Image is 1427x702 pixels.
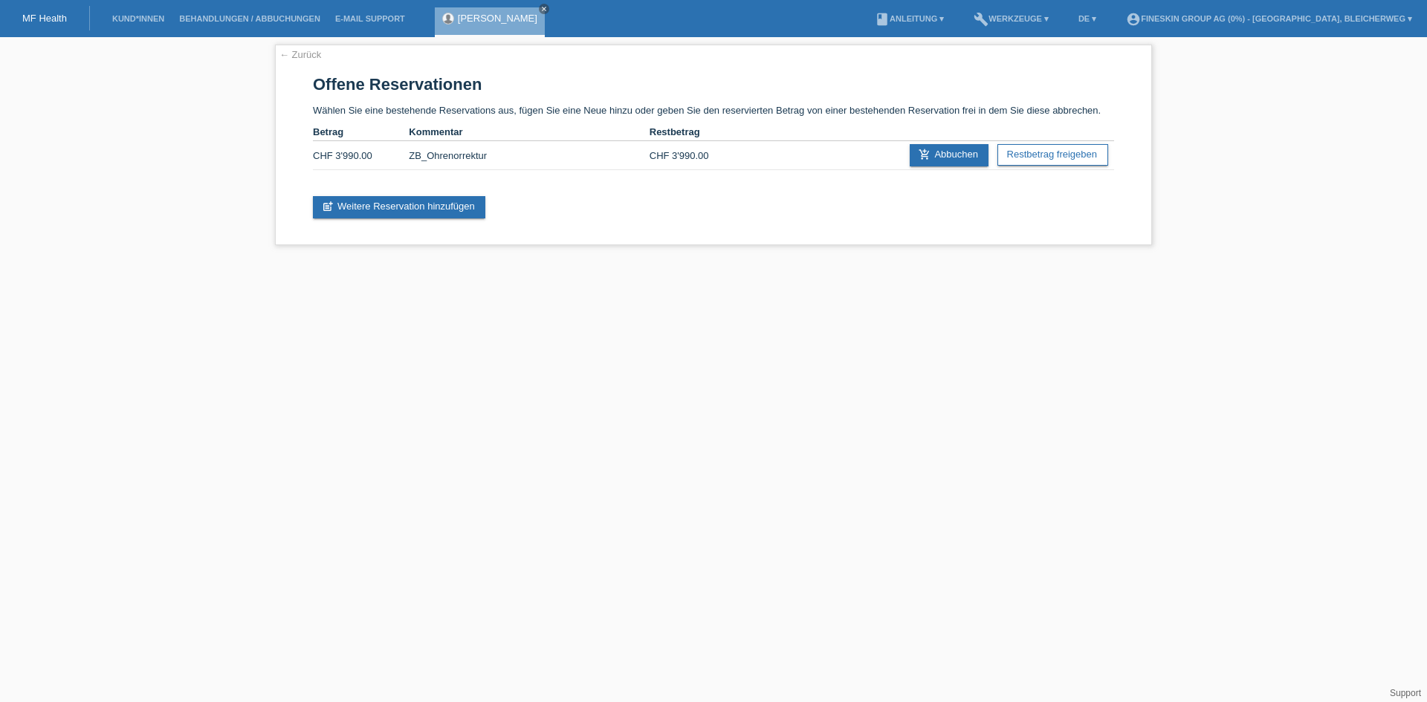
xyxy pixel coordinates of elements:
a: E-Mail Support [328,14,412,23]
i: build [974,12,988,27]
th: Restbetrag [650,123,745,141]
a: [PERSON_NAME] [458,13,537,24]
a: ← Zurück [279,49,321,60]
td: CHF 3'990.00 [650,141,745,170]
a: add_shopping_cartAbbuchen [910,144,988,166]
a: bookAnleitung ▾ [867,14,951,23]
th: Betrag [313,123,409,141]
a: close [539,4,549,14]
i: account_circle [1126,12,1141,27]
a: account_circleFineSkin Group AG (0%) - [GEOGRAPHIC_DATA], Bleicherweg ▾ [1119,14,1420,23]
div: Wählen Sie eine bestehende Reservations aus, fügen Sie eine Neue hinzu oder geben Sie den reservi... [275,45,1152,245]
th: Kommentar [409,123,649,141]
h1: Offene Reservationen [313,75,1114,94]
a: post_addWeitere Reservation hinzufügen [313,196,485,218]
td: CHF 3'990.00 [313,141,409,170]
a: Behandlungen / Abbuchungen [172,14,328,23]
a: MF Health [22,13,67,24]
a: Restbetrag freigeben [997,144,1108,166]
i: add_shopping_cart [919,149,931,160]
a: Support [1390,688,1421,698]
i: book [875,12,890,27]
td: ZB_Ohrenorrektur [409,141,649,170]
a: Kund*innen [105,14,172,23]
i: close [540,5,548,13]
i: post_add [322,201,334,212]
a: DE ▾ [1071,14,1104,23]
a: buildWerkzeuge ▾ [966,14,1056,23]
